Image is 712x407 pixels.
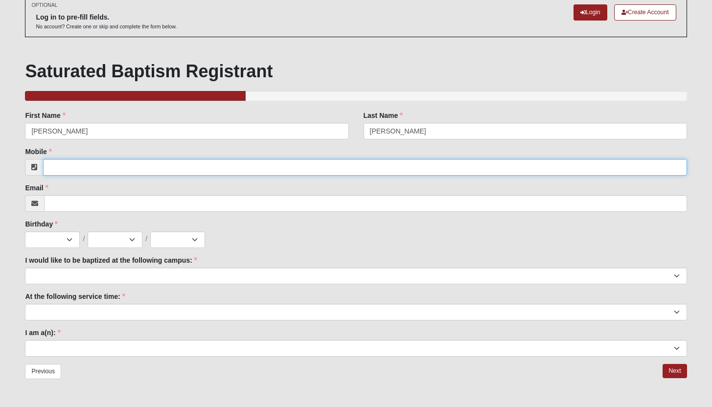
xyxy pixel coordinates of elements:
[36,23,177,30] p: No account? Create one or skip and complete the form below.
[83,234,85,245] span: /
[25,328,60,338] label: I am a(n):
[25,255,197,265] label: I would like to be baptized at the following campus:
[36,13,177,22] h6: Log in to pre-fill fields.
[25,61,687,82] h1: Saturated Baptism Registrant
[25,292,125,301] label: At the following service time:
[25,183,48,193] label: Email
[145,234,147,245] span: /
[364,111,403,120] label: Last Name
[25,219,58,229] label: Birthday
[614,4,676,21] a: Create Account
[25,111,65,120] label: First Name
[25,364,61,379] a: Previous
[663,364,687,378] a: Next
[25,147,51,157] label: Mobile
[31,1,57,9] small: OPTIONAL
[574,4,607,21] a: Login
